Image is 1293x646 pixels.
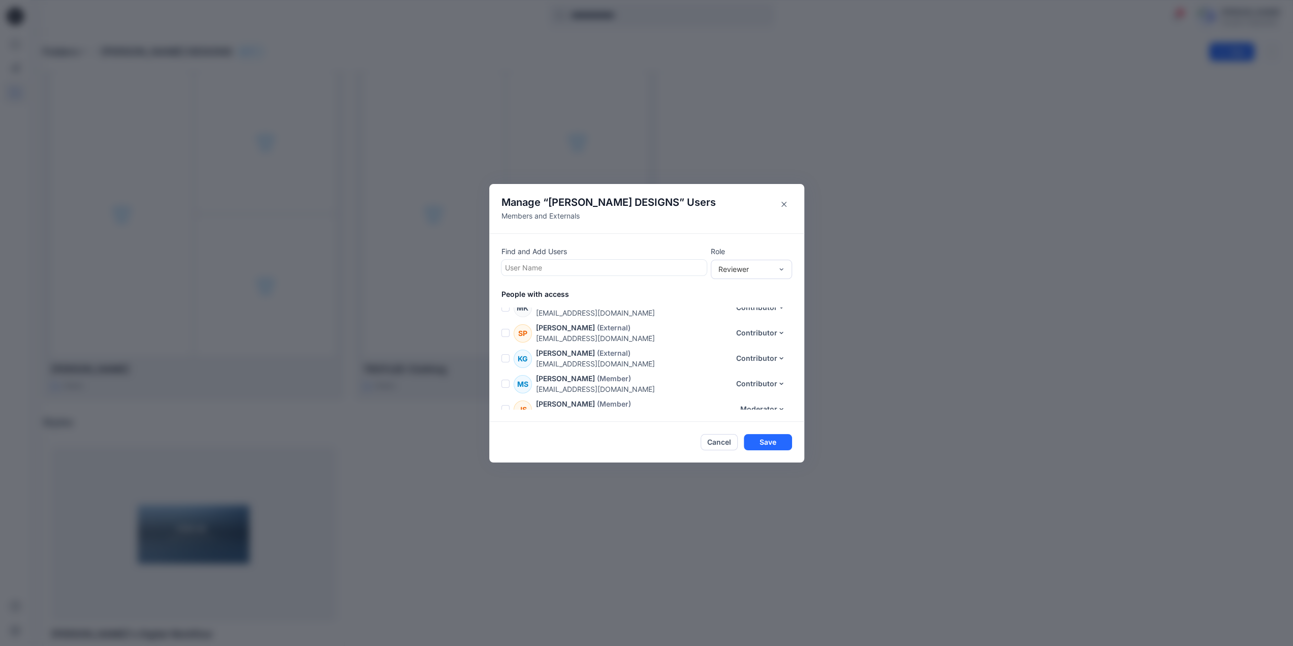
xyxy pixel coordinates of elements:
button: Save [744,434,792,450]
p: [EMAIL_ADDRESS][DOMAIN_NAME] [536,307,730,318]
p: (Member) [597,373,631,384]
div: KG [514,350,532,368]
span: [PERSON_NAME] DESIGNS [548,196,679,208]
p: [PERSON_NAME] [536,348,595,358]
h4: Manage “ ” Users [501,196,716,208]
p: (Member) [597,398,631,409]
p: [PERSON_NAME] [536,322,595,333]
p: [PERSON_NAME] [536,398,595,409]
p: [EMAIL_ADDRESS][DOMAIN_NAME] [536,358,730,369]
button: Contributor [730,325,792,341]
p: Find and Add Users [501,246,707,257]
div: Reviewer [718,264,772,274]
button: Contributor [730,350,792,366]
p: (External) [597,348,630,358]
p: [EMAIL_ADDRESS][DOMAIN_NAME] [536,384,730,394]
p: Role [711,246,792,257]
button: Close [776,196,792,212]
p: People with access [501,289,804,299]
button: Moderator [734,401,792,417]
div: JS [514,401,532,419]
p: Members and Externals [501,210,716,221]
p: (External) [597,322,630,333]
div: SP [514,324,532,343]
button: Contributor [730,299,792,316]
div: MK [514,299,532,317]
p: [EMAIL_ADDRESS][DOMAIN_NAME] [536,333,730,344]
div: MS [514,375,532,393]
button: Cancel [701,434,738,450]
button: Contributor [730,376,792,392]
p: [PERSON_NAME] [536,373,595,384]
